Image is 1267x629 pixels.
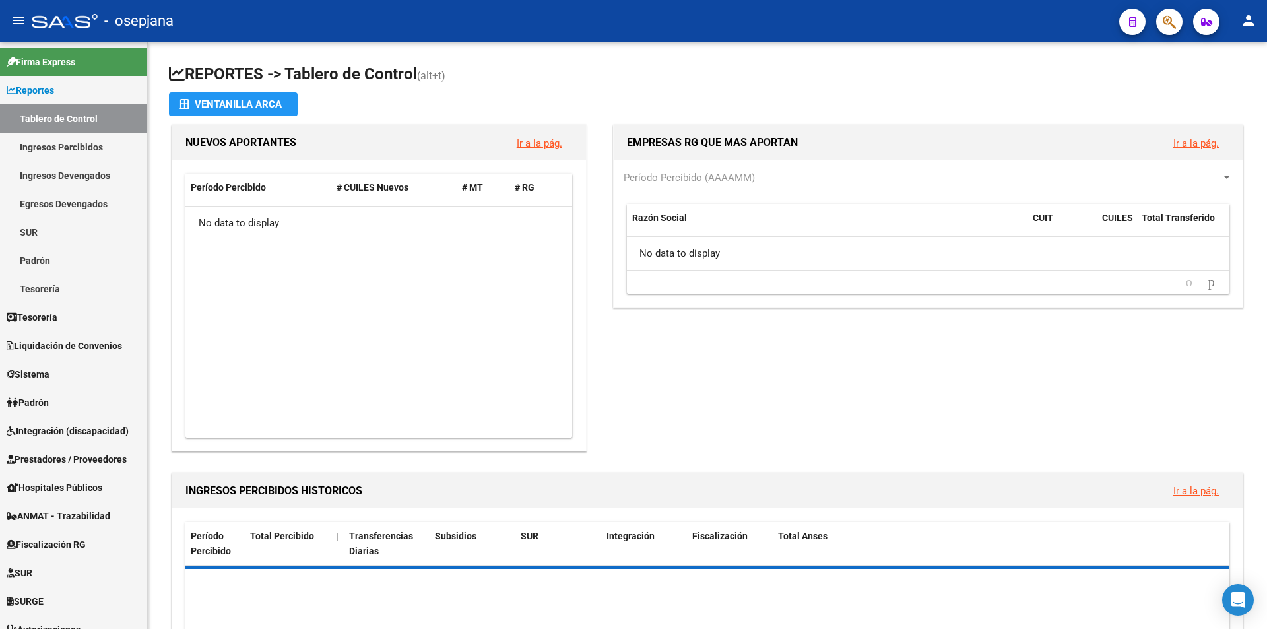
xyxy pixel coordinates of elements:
[509,174,562,202] datatable-header-cell: # RG
[185,136,296,149] span: NUEVOS APORTANTES
[185,174,331,202] datatable-header-cell: Período Percibido
[191,531,231,556] span: Período Percibido
[331,174,457,202] datatable-header-cell: # CUILES Nuevos
[417,69,445,82] span: (alt+t)
[632,213,687,223] span: Razón Social
[1222,584,1254,616] div: Open Intercom Messenger
[7,424,129,438] span: Integración (discapacidad)
[773,522,1219,566] datatable-header-cell: Total Anses
[191,182,266,193] span: Período Percibido
[349,531,413,556] span: Transferencias Diarias
[506,131,573,155] button: Ir a la pág.
[104,7,174,36] span: - osepjana
[185,522,245,566] datatable-header-cell: Período Percibido
[337,182,408,193] span: # CUILES Nuevos
[169,92,298,116] button: Ventanilla ARCA
[1142,213,1215,223] span: Total Transferido
[435,531,476,541] span: Subsidios
[1163,131,1229,155] button: Ir a la pág.
[336,531,339,541] span: |
[462,182,483,193] span: # MT
[1202,275,1221,290] a: go to next page
[687,522,773,566] datatable-header-cell: Fiscalización
[430,522,515,566] datatable-header-cell: Subsidios
[11,13,26,28] mat-icon: menu
[624,172,755,183] span: Período Percibido (AAAAMM)
[517,137,562,149] a: Ir a la pág.
[692,531,748,541] span: Fiscalización
[179,92,287,116] div: Ventanilla ARCA
[245,522,331,566] datatable-header-cell: Total Percibido
[7,339,122,353] span: Liquidación de Convenios
[627,237,1229,270] div: No data to display
[250,531,314,541] span: Total Percibido
[457,174,509,202] datatable-header-cell: # MT
[778,531,828,541] span: Total Anses
[515,522,601,566] datatable-header-cell: SUR
[344,522,430,566] datatable-header-cell: Transferencias Diarias
[7,566,32,580] span: SUR
[1027,204,1097,248] datatable-header-cell: CUIT
[7,395,49,410] span: Padrón
[601,522,687,566] datatable-header-cell: Integración
[7,367,49,381] span: Sistema
[1173,485,1219,497] a: Ir a la pág.
[185,207,572,240] div: No data to display
[627,204,1027,248] datatable-header-cell: Razón Social
[169,63,1246,86] h1: REPORTES -> Tablero de Control
[7,55,75,69] span: Firma Express
[331,522,344,566] datatable-header-cell: |
[1163,479,1229,503] button: Ir a la pág.
[1097,204,1136,248] datatable-header-cell: CUILES
[7,83,54,98] span: Reportes
[1173,137,1219,149] a: Ir a la pág.
[1180,275,1198,290] a: go to previous page
[515,182,535,193] span: # RG
[7,509,110,523] span: ANMAT - Trazabilidad
[521,531,538,541] span: SUR
[606,531,655,541] span: Integración
[7,537,86,552] span: Fiscalización RG
[627,136,798,149] span: EMPRESAS RG QUE MAS APORTAN
[1136,204,1229,248] datatable-header-cell: Total Transferido
[7,594,44,609] span: SURGE
[1102,213,1133,223] span: CUILES
[7,480,102,495] span: Hospitales Públicos
[7,310,57,325] span: Tesorería
[1033,213,1053,223] span: CUIT
[7,452,127,467] span: Prestadores / Proveedores
[185,484,362,497] span: INGRESOS PERCIBIDOS HISTORICOS
[1241,13,1256,28] mat-icon: person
